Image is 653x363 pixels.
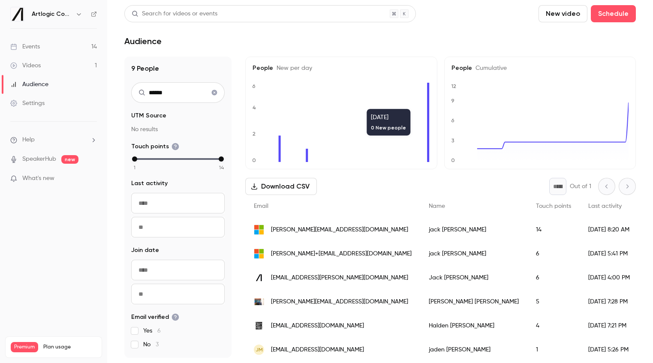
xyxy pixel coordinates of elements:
div: Settings [10,99,45,108]
span: Yes [143,327,161,335]
input: To [131,217,225,237]
div: [DATE] 5:26 PM [580,338,638,362]
div: Audience [10,80,48,89]
div: 14 [527,218,580,242]
input: To [131,284,225,304]
img: Artlogic Connect 2025 [11,7,24,21]
div: Search for videos or events [132,9,217,18]
span: [PERSON_NAME]+[EMAIL_ADDRESS][DOMAIN_NAME] [271,249,412,258]
button: Schedule [591,5,636,22]
span: 6 [157,328,161,334]
button: New video [539,5,587,22]
span: Email [254,203,268,209]
div: jack [PERSON_NAME] [420,242,527,266]
text: 4 [253,105,256,111]
span: UTM Source [131,111,166,120]
span: 1 [134,164,135,171]
span: 14 [219,164,224,171]
input: From [131,260,225,280]
p: Out of 1 [570,182,591,191]
span: Email verified [131,313,179,321]
span: [EMAIL_ADDRESS][DOMAIN_NAME] [271,321,364,330]
span: Help [22,135,35,144]
span: Name [429,203,445,209]
div: 1 [527,338,580,362]
span: [PERSON_NAME][EMAIL_ADDRESS][DOMAIN_NAME] [271,225,408,234]
div: [DATE] 7:28 PM [580,290,638,314]
span: 3 [156,342,159,348]
p: No results [131,125,225,134]
span: Join date [131,246,159,255]
span: Plan usage [43,344,96,351]
div: Videos [10,61,41,70]
span: Touch points [536,203,571,209]
div: 6 [527,266,580,290]
span: [EMAIL_ADDRESS][DOMAIN_NAME] [271,345,364,354]
div: Events [10,42,40,51]
h5: People [253,64,430,72]
div: 4 [527,314,580,338]
span: No [143,340,159,349]
div: [DATE] 7:21 PM [580,314,638,338]
text: 9 [451,98,454,104]
h1: Audience [124,36,162,46]
h5: People [451,64,629,72]
text: 0 [252,157,256,163]
iframe: Noticeable Trigger [87,175,97,183]
li: help-dropdown-opener [10,135,97,144]
div: [PERSON_NAME] [PERSON_NAME] [420,290,527,314]
div: [DATE] 4:00 PM [580,266,638,290]
button: Clear search [208,86,221,99]
div: 5 [527,290,580,314]
text: 2 [253,131,256,137]
span: Touch points [131,142,179,151]
div: max [219,156,224,162]
span: new [61,155,78,164]
div: [DATE] 8:20 AM [580,218,638,242]
div: min [132,156,137,162]
span: [EMAIL_ADDRESS][PERSON_NAME][DOMAIN_NAME] [271,273,408,282]
img: artlogic.net [254,273,264,283]
a: SpeakerHub [22,155,56,164]
span: Cumulative [472,65,507,71]
img: outlook.com [254,249,264,259]
text: 0 [451,157,455,163]
img: ahartadvisory.com [254,298,264,305]
div: jack [PERSON_NAME] [420,218,527,242]
div: jaden [PERSON_NAME] [420,338,527,362]
div: Halden [PERSON_NAME] [420,314,527,338]
h1: 9 People [131,63,225,74]
span: jm [256,346,263,354]
button: Download CSV [245,178,317,195]
img: outlook.com [254,225,264,235]
span: What's new [22,174,54,183]
h6: Artlogic Connect 2025 [32,10,72,18]
span: [PERSON_NAME][EMAIL_ADDRESS][DOMAIN_NAME] [271,297,408,306]
input: From [131,193,225,213]
text: 3 [451,138,454,144]
span: Last activity [131,179,168,188]
text: 6 [451,118,454,124]
span: Last activity [588,203,622,209]
text: 6 [252,83,256,89]
div: Jack [PERSON_NAME] [420,266,527,290]
img: cclarkgallery.com [254,321,264,331]
text: 12 [451,83,456,89]
div: 6 [527,242,580,266]
span: New per day [273,65,312,71]
div: [DATE] 5:41 PM [580,242,638,266]
span: Premium [11,342,38,352]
